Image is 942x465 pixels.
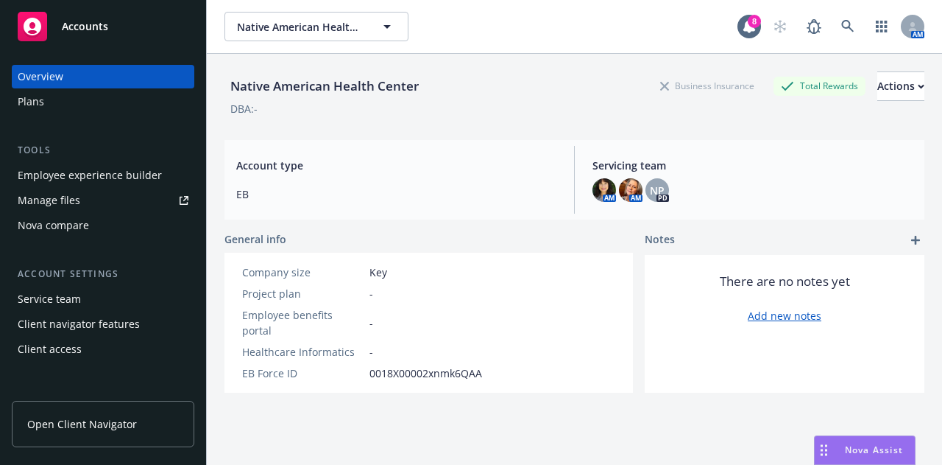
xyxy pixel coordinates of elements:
[815,436,833,464] div: Drag to move
[12,312,194,336] a: Client navigator features
[799,12,829,41] a: Report a Bug
[867,12,896,41] a: Switch app
[720,273,850,290] span: There are no notes yet
[748,308,821,324] a: Add new notes
[650,183,665,198] span: NP
[224,231,286,247] span: General info
[653,77,762,95] div: Business Insurance
[592,178,616,202] img: photo
[619,178,642,202] img: photo
[12,90,194,113] a: Plans
[833,12,863,41] a: Search
[645,231,675,249] span: Notes
[242,366,364,381] div: EB Force ID
[27,416,137,432] span: Open Client Navigator
[18,287,81,311] div: Service team
[18,214,89,237] div: Nova compare
[877,71,924,101] button: Actions
[765,12,795,41] a: Start snowing
[62,21,108,32] span: Accounts
[18,164,162,187] div: Employee experience builder
[12,65,194,88] a: Overview
[12,338,194,361] a: Client access
[236,158,556,173] span: Account type
[12,287,194,311] a: Service team
[18,65,63,88] div: Overview
[907,231,924,249] a: add
[369,344,373,360] span: -
[242,265,364,280] div: Company size
[369,286,373,301] span: -
[224,77,425,96] div: Native American Health Center
[12,189,194,212] a: Manage files
[230,101,258,116] div: DBA: -
[224,12,408,41] button: Native American Health Center
[369,315,373,331] span: -
[12,214,194,237] a: Nova compare
[12,267,194,282] div: Account settings
[845,444,903,456] span: Nova Assist
[242,307,364,338] div: Employee benefits portal
[773,77,865,95] div: Total Rewards
[242,286,364,301] div: Project plan
[592,158,913,173] span: Servicing team
[18,90,44,113] div: Plans
[369,265,387,280] span: Key
[18,189,80,212] div: Manage files
[12,164,194,187] a: Employee experience builder
[877,72,924,100] div: Actions
[12,143,194,158] div: Tools
[237,19,364,35] span: Native American Health Center
[369,366,482,381] span: 0018X00002xnmk6QAA
[748,15,761,28] div: 8
[814,436,916,465] button: Nova Assist
[12,6,194,47] a: Accounts
[236,186,556,202] span: EB
[18,338,82,361] div: Client access
[18,312,140,336] div: Client navigator features
[242,344,364,360] div: Healthcare Informatics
